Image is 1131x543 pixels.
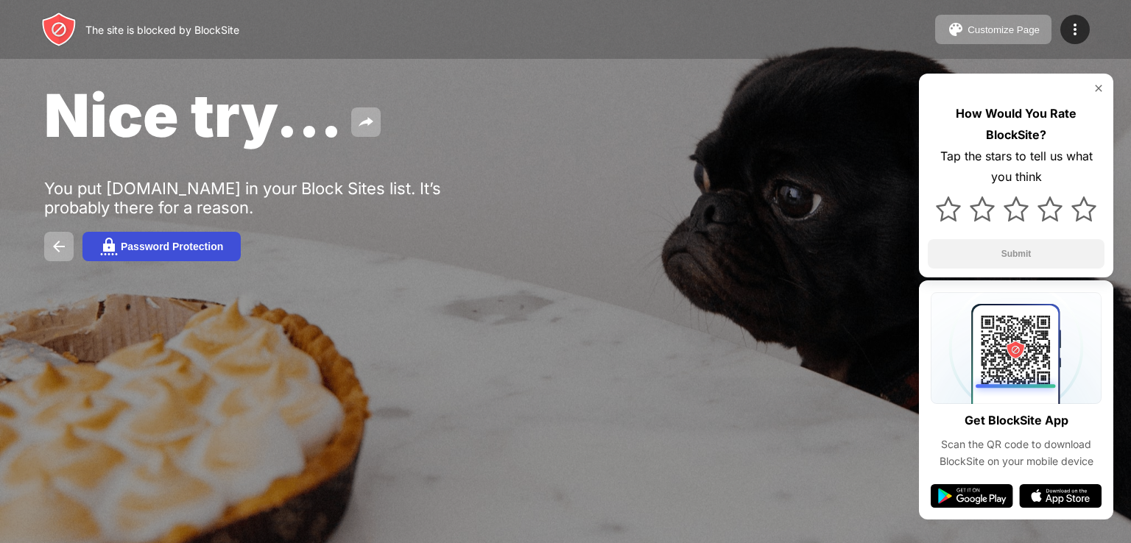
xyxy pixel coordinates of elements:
[100,238,118,255] img: password.svg
[50,238,68,255] img: back.svg
[1093,82,1104,94] img: rate-us-close.svg
[928,103,1104,146] div: How Would You Rate BlockSite?
[85,24,239,36] div: The site is blocked by BlockSite
[41,12,77,47] img: header-logo.svg
[1004,196,1029,221] img: star.svg
[1019,484,1102,508] img: app-store.svg
[44,179,499,217] div: You put [DOMAIN_NAME] in your Block Sites list. It’s probably there for a reason.
[44,79,342,151] span: Nice try...
[968,24,1040,35] div: Customize Page
[1066,21,1084,38] img: menu-icon.svg
[947,21,965,38] img: pallet.svg
[357,113,375,131] img: share.svg
[1037,196,1063,221] img: star.svg
[936,196,961,221] img: star.svg
[931,484,1013,508] img: google-play.svg
[82,232,241,261] button: Password Protection
[928,239,1104,269] button: Submit
[121,241,223,252] div: Password Protection
[931,436,1102,469] div: Scan the QR code to download BlockSite on your mobile device
[931,292,1102,404] img: qrcode.svg
[1071,196,1096,221] img: star.svg
[935,15,1051,44] button: Customize Page
[965,410,1068,431] div: Get BlockSite App
[970,196,995,221] img: star.svg
[928,146,1104,188] div: Tap the stars to tell us what you think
